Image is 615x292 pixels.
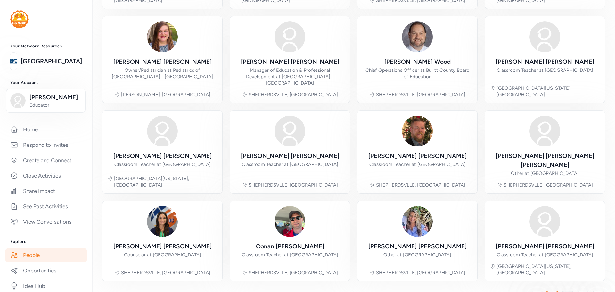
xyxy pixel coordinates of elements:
h3: Explore [10,239,82,244]
img: logo [10,10,29,28]
img: Avatar [529,206,560,237]
div: Classroom Teacher at [GEOGRAPHIC_DATA] [497,252,593,258]
img: Avatar [402,116,433,146]
a: Create and Connect [5,153,87,167]
a: Respond to Invites [5,138,87,152]
img: Avatar [147,21,178,52]
img: Avatar [147,116,178,146]
div: [GEOGRAPHIC_DATA][US_STATE], [GEOGRAPHIC_DATA] [496,85,600,98]
div: Chief Operations Officer at Bullitt County Board of Education [363,67,472,80]
a: Opportunities [5,263,87,278]
div: Classroom Teacher at [GEOGRAPHIC_DATA] [369,161,466,168]
div: [PERSON_NAME], [GEOGRAPHIC_DATA] [121,91,210,98]
a: People [5,248,87,262]
img: Avatar [275,116,305,146]
a: See Past Activities [5,199,87,213]
div: [PERSON_NAME] [PERSON_NAME] [368,242,467,251]
div: Classroom Teacher at [GEOGRAPHIC_DATA] [242,252,338,258]
div: SHEPHERDSVLLE, [GEOGRAPHIC_DATA] [121,270,210,276]
div: [PERSON_NAME] [PERSON_NAME] [496,57,594,66]
img: logo [10,54,17,68]
a: Share Impact [5,184,87,198]
div: [PERSON_NAME] [PERSON_NAME] [113,242,212,251]
img: Avatar [275,21,305,52]
div: [GEOGRAPHIC_DATA][US_STATE], [GEOGRAPHIC_DATA] [114,175,217,188]
button: [PERSON_NAME]Educator [6,89,86,113]
img: Avatar [529,116,560,146]
h3: Your Account [10,80,82,85]
div: Classroom Teacher at [GEOGRAPHIC_DATA] [242,161,338,168]
a: Home [5,122,87,137]
div: Conan [PERSON_NAME] [256,242,324,251]
img: Avatar [147,206,178,237]
div: Other at [GEOGRAPHIC_DATA] [383,252,451,258]
div: SHEPHERDSVLLE, [GEOGRAPHIC_DATA] [376,91,465,98]
div: [PERSON_NAME] [PERSON_NAME] [PERSON_NAME] [490,152,600,170]
div: Manager of Education & Professional Development at [GEOGRAPHIC_DATA] – [GEOGRAPHIC_DATA] [235,67,345,86]
div: SHEPHERDSVLLE, [GEOGRAPHIC_DATA] [249,182,338,188]
a: Close Activities [5,169,87,183]
a: [GEOGRAPHIC_DATA] [21,57,82,66]
div: SHEPHERDSVLLE, [GEOGRAPHIC_DATA] [504,182,593,188]
div: Other at [GEOGRAPHIC_DATA] [511,170,579,177]
div: Owner/Pediatrician at Pediatrics of [GEOGRAPHIC_DATA] - [GEOGRAPHIC_DATA] [108,67,217,80]
div: [PERSON_NAME] Wood [384,57,451,66]
div: SHEPHERDSVLLE, [GEOGRAPHIC_DATA] [376,182,465,188]
img: Avatar [275,206,305,237]
div: [PERSON_NAME] [PERSON_NAME] [496,242,594,251]
span: [PERSON_NAME] [29,93,81,102]
img: Avatar [402,21,433,52]
div: [PERSON_NAME] [PERSON_NAME] [241,57,339,66]
div: SHEPHERDSVLLE, [GEOGRAPHIC_DATA] [249,270,338,276]
div: Counselor at [GEOGRAPHIC_DATA] [124,252,201,258]
div: [PERSON_NAME] [PERSON_NAME] [113,152,212,161]
a: View Conversations [5,215,87,229]
div: [PERSON_NAME] [PERSON_NAME] [368,152,467,161]
div: [PERSON_NAME] [PERSON_NAME] [113,57,212,66]
div: [GEOGRAPHIC_DATA][US_STATE], [GEOGRAPHIC_DATA] [496,263,600,276]
img: Avatar [402,206,433,237]
div: [PERSON_NAME] [PERSON_NAME] [241,152,339,161]
div: Classroom Teacher at [GEOGRAPHIC_DATA] [114,161,211,168]
span: Educator [29,102,81,108]
div: SHEPHERDSVLLE, [GEOGRAPHIC_DATA] [249,91,338,98]
img: Avatar [529,21,560,52]
div: Classroom Teacher at [GEOGRAPHIC_DATA] [497,67,593,73]
div: SHEPHERDSVLLE, [GEOGRAPHIC_DATA] [376,270,465,276]
h3: Your Network Resources [10,44,82,49]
